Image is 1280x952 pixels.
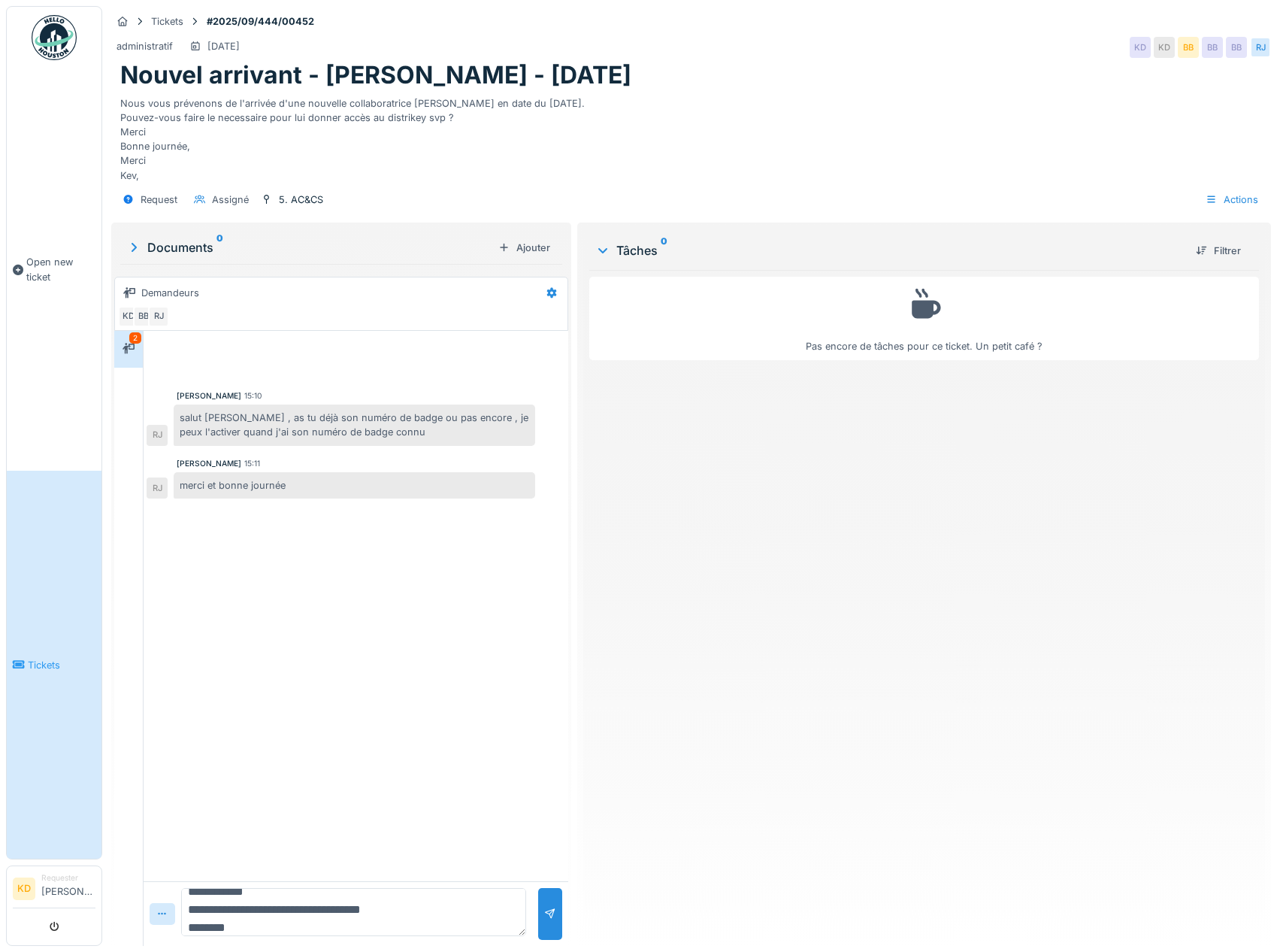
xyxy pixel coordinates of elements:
[244,390,262,402] div: 15:10
[129,332,141,344] div: 2
[120,90,1262,183] div: Nous vous prévenons de l'arrivée d'une nouvelle collaboratrice [PERSON_NAME] en date du [DATE]. P...
[492,238,556,258] div: Ajouter
[26,255,95,283] span: Open new ticket
[141,286,199,300] div: Demandeurs
[120,61,631,89] h1: Nouvel arrivant - [PERSON_NAME] - [DATE]
[7,68,101,471] a: Open new ticket
[244,458,260,469] div: 15:11
[13,878,35,900] li: KD
[41,872,95,905] li: [PERSON_NAME]
[177,458,241,469] div: [PERSON_NAME]
[1199,189,1265,211] div: Actions
[151,14,183,29] div: Tickets
[174,405,535,445] div: salut [PERSON_NAME] , as tu déjà son numéro de badge ou pas encore , je peux l'activer quand j'ai...
[174,472,535,499] div: merci et bonne journée
[1250,37,1271,58] div: RJ
[28,658,95,672] span: Tickets
[1154,37,1175,58] div: KD
[133,306,154,327] div: BB
[279,193,323,207] div: 5. AC&CS
[177,390,241,402] div: [PERSON_NAME]
[141,193,177,207] div: Request
[147,425,168,446] div: RJ
[1130,37,1151,58] div: KD
[201,14,320,29] strong: #2025/09/444/00452
[126,238,492,256] div: Documents
[13,872,95,908] a: KD Requester[PERSON_NAME]
[212,193,249,207] div: Assigné
[207,39,240,53] div: [DATE]
[7,471,101,859] a: Tickets
[118,306,139,327] div: KD
[41,872,95,884] div: Requester
[1178,37,1199,58] div: BB
[32,15,77,60] img: Badge_color-CXgf-gQk.svg
[1202,37,1223,58] div: BB
[148,306,169,327] div: RJ
[1226,37,1247,58] div: BB
[1190,241,1247,261] div: Filtrer
[147,478,168,499] div: RJ
[599,283,1249,353] div: Pas encore de tâches pour ce ticket. Un petit café ?
[216,238,223,256] sup: 0
[661,241,667,259] sup: 0
[117,39,173,53] div: administratif
[595,241,1184,259] div: Tâches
